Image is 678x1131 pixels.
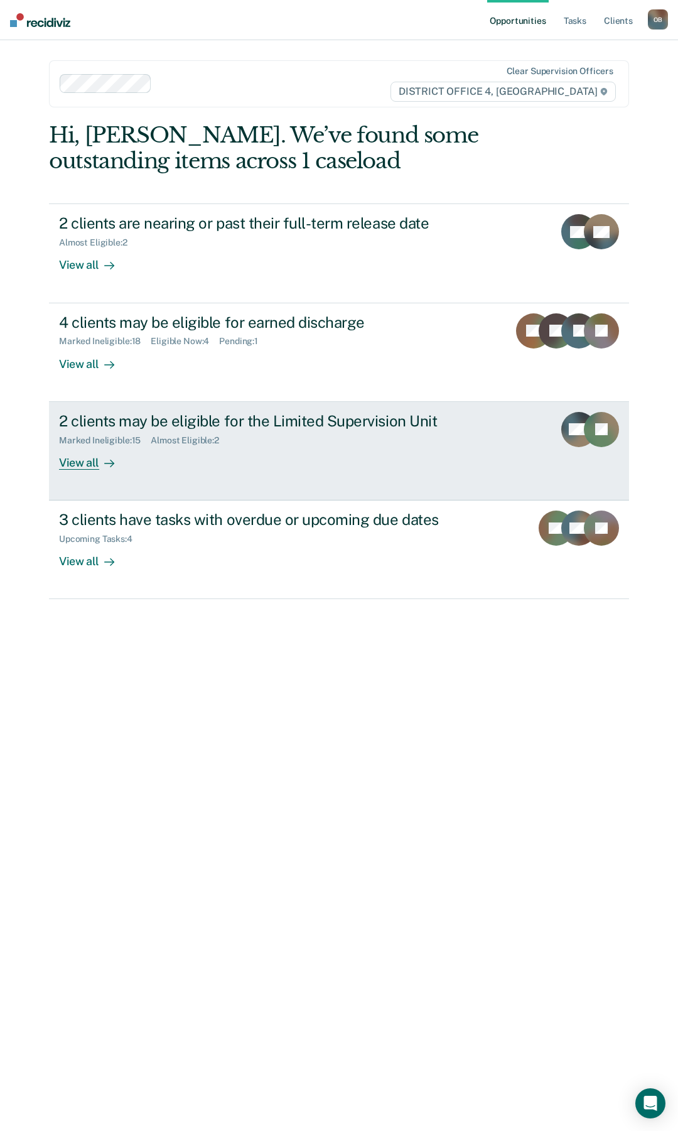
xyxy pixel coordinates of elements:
div: 3 clients have tasks with overdue or upcoming due dates [59,511,500,529]
div: O B [648,9,668,30]
div: Clear supervision officers [507,66,613,77]
div: View all [59,445,129,470]
div: View all [59,347,129,371]
span: DISTRICT OFFICE 4, [GEOGRAPHIC_DATA] [390,82,616,102]
div: 2 clients may be eligible for the Limited Supervision Unit [59,412,500,430]
a: 4 clients may be eligible for earned dischargeMarked Ineligible:18Eligible Now:4Pending:1View all [49,303,629,402]
div: View all [59,248,129,273]
div: 2 clients are nearing or past their full-term release date [59,214,500,232]
div: Almost Eligible : 2 [151,435,229,446]
div: View all [59,544,129,569]
div: Marked Ineligible : 15 [59,435,151,446]
div: Eligible Now : 4 [151,336,219,347]
div: Marked Ineligible : 18 [59,336,151,347]
a: 2 clients are nearing or past their full-term release dateAlmost Eligible:2View all [49,203,629,303]
img: Recidiviz [10,13,70,27]
div: Almost Eligible : 2 [59,237,137,248]
div: Pending : 1 [219,336,268,347]
div: Open Intercom Messenger [635,1088,665,1118]
a: 2 clients may be eligible for the Limited Supervision UnitMarked Ineligible:15Almost Eligible:2Vi... [49,402,629,501]
div: Hi, [PERSON_NAME]. We’ve found some outstanding items across 1 caseload [49,122,513,174]
div: 4 clients may be eligible for earned discharge [59,313,498,332]
a: 3 clients have tasks with overdue or upcoming due datesUpcoming Tasks:4View all [49,501,629,599]
button: OB [648,9,668,30]
div: Upcoming Tasks : 4 [59,534,143,544]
